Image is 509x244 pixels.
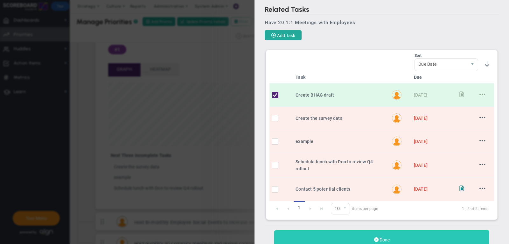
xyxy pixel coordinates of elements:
span: Done [380,237,390,242]
span: Have 20 1:1 Meetings with Employees [265,20,355,25]
div: Contact 5 potential clients [296,186,385,193]
span: Add Task [277,33,295,38]
img: Hannah Dogru [392,185,401,194]
span: 10 [331,203,340,214]
div: Schedule lunch with Don to review Q4 rollout [296,158,385,173]
span: [DATE] [414,92,427,98]
span: [DATE] [414,186,428,192]
div: example [296,138,385,145]
div: Create the survey data [296,115,385,122]
img: Hannah Dogru [392,90,401,100]
th: Task [293,71,387,84]
span: items per page [331,203,378,214]
span: 1 [294,201,305,215]
img: Hannah Dogru [392,113,401,123]
span: Due Date [415,59,467,70]
div: Sort [415,53,478,58]
span: 0 [331,203,350,214]
span: 1 - 5 of 5 items [386,205,488,213]
img: James Miller [392,137,401,146]
span: select [340,203,350,214]
h2: Related Tasks [265,5,499,15]
span: [DATE] [414,139,428,144]
span: select [467,59,478,71]
img: Hannah Dogru [392,160,401,170]
span: [DATE] [414,116,428,121]
div: Create BHAG draft [296,91,385,98]
th: Due [411,71,447,84]
button: Add Task [265,30,302,40]
span: [DATE] [414,163,428,168]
